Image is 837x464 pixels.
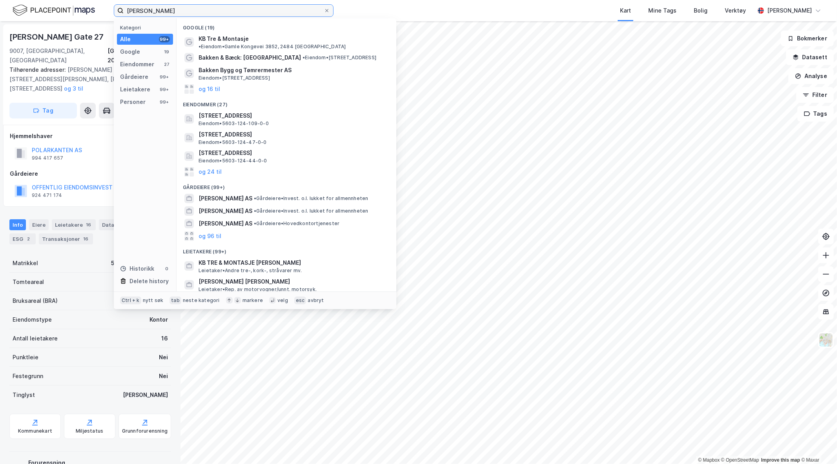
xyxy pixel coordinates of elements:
[9,103,77,118] button: Tag
[82,235,90,243] div: 16
[159,99,170,105] div: 99+
[781,31,834,46] button: Bokmerker
[199,231,221,241] button: og 96 til
[819,333,833,348] img: Z
[797,106,834,122] button: Tags
[199,277,387,286] span: [PERSON_NAME] [PERSON_NAME]
[199,286,317,293] span: Leietaker • Rep. av motorvogner/unnt. motorsyk.
[277,297,288,304] div: velg
[76,428,103,434] div: Miljøstatus
[164,49,170,55] div: 19
[243,297,263,304] div: markere
[694,6,708,15] div: Bolig
[199,130,387,139] span: [STREET_ADDRESS]
[199,194,252,203] span: [PERSON_NAME] AS
[52,219,96,230] div: Leietakere
[721,457,759,463] a: OpenStreetMap
[120,297,141,304] div: Ctrl + k
[159,36,170,42] div: 99+
[648,6,677,15] div: Mine Tags
[120,97,146,107] div: Personer
[254,208,256,214] span: •
[159,353,168,362] div: Nei
[13,390,35,400] div: Tinglyst
[9,233,36,244] div: ESG
[120,25,173,31] div: Kategori
[108,46,171,65] div: [GEOGRAPHIC_DATA], 200/1714
[199,75,270,81] span: Eiendom • [STREET_ADDRESS]
[796,87,834,103] button: Filter
[25,235,33,243] div: 2
[798,426,837,464] iframe: Chat Widget
[788,68,834,84] button: Analyse
[199,44,201,49] span: •
[124,5,324,16] input: Søk på adresse, matrikkel, gårdeiere, leietakere eller personer
[294,297,306,304] div: esc
[13,371,43,381] div: Festegrunn
[13,296,58,306] div: Bruksareal (BRA)
[123,390,168,400] div: [PERSON_NAME]
[199,53,301,62] span: Bakken & Bæck: [GEOGRAPHIC_DATA]
[183,297,220,304] div: neste kategori
[39,233,93,244] div: Transaksjoner
[254,195,256,201] span: •
[199,158,267,164] span: Eiendom • 5603-124-44-0-0
[177,95,396,109] div: Eiendommer (27)
[161,334,168,343] div: 16
[9,219,26,230] div: Info
[786,49,834,65] button: Datasett
[698,457,720,463] a: Mapbox
[10,169,171,178] div: Gårdeiere
[13,4,95,17] img: logo.f888ab2527a4732fd821a326f86c7f29.svg
[159,371,168,381] div: Nei
[170,297,181,304] div: tab
[254,208,368,214] span: Gårdeiere • Invest. o.l. lukket for allmennheten
[159,74,170,80] div: 99+
[199,258,387,267] span: KB TRE & MONTASJE [PERSON_NAME]
[199,66,387,75] span: Bakken Bygg og Tømrermester AS
[32,155,63,161] div: 994 417 657
[199,139,267,146] span: Eiendom • 5603-124-47-0-0
[10,131,171,141] div: Hjemmelshaver
[199,120,269,127] span: Eiendom • 5603-124-109-0-0
[122,428,168,434] div: Grunnforurensning
[9,65,165,93] div: [PERSON_NAME] [STREET_ADDRESS][PERSON_NAME], [PERSON_NAME][STREET_ADDRESS]
[84,221,93,229] div: 16
[164,266,170,272] div: 0
[120,35,131,44] div: Alle
[177,18,396,33] div: Google (19)
[120,47,140,56] div: Google
[798,426,837,464] div: Kontrollprogram for chat
[13,258,38,268] div: Matrikkel
[254,220,256,226] span: •
[129,277,169,286] div: Delete history
[143,297,164,304] div: nytt søk
[199,34,249,44] span: KB Tre & Montasje
[199,206,252,216] span: [PERSON_NAME] AS
[199,267,302,274] span: Leietaker • Andre tre-, kork-, stråvarer mv.
[18,428,52,434] div: Kommunekart
[9,31,105,43] div: [PERSON_NAME] Gate 27
[199,167,222,177] button: og 24 til
[254,220,339,227] span: Gårdeiere • Hovedkontortjenester
[199,219,252,228] span: [PERSON_NAME] AS
[13,277,44,287] div: Tomteareal
[99,219,138,230] div: Datasett
[177,242,396,257] div: Leietakere (99+)
[308,297,324,304] div: avbryt
[29,219,49,230] div: Eiere
[725,6,746,15] div: Verktøy
[9,66,67,73] span: Tilhørende adresser:
[111,258,168,268] div: 5501-200-1714-0-0
[13,334,58,343] div: Antall leietakere
[13,353,38,362] div: Punktleie
[254,195,368,202] span: Gårdeiere • Invest. o.l. lukket for allmennheten
[199,44,346,50] span: Eiendom • Gamle Kongevei 3852, 2484 [GEOGRAPHIC_DATA]
[120,60,154,69] div: Eiendommer
[120,72,148,82] div: Gårdeiere
[164,61,170,67] div: 27
[303,55,305,60] span: •
[199,84,220,94] button: og 16 til
[199,148,387,158] span: [STREET_ADDRESS]
[177,178,396,192] div: Gårdeiere (99+)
